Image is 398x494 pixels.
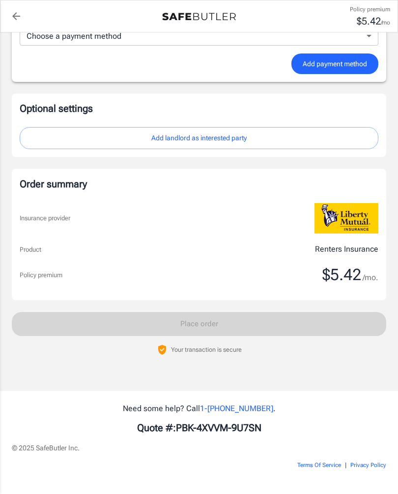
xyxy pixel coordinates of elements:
[20,270,62,280] p: Policy premium
[381,18,390,27] p: /mo
[20,102,378,115] p: Optional settings
[20,245,41,255] p: Product
[303,58,367,70] span: Add payment method
[12,443,386,453] p: © 2025 SafeButler Inc.
[314,203,378,234] img: Liberty Mutual
[291,53,378,75] button: Add payment method
[363,271,378,285] span: /mo.
[357,15,381,27] span: $ 5.42
[297,462,341,468] a: Terms Of Service
[20,127,378,149] button: Add landlord as interested party
[315,243,378,255] p: Renters Insurance
[6,6,26,26] a: back to quotes
[171,345,242,354] p: Your transaction is secure
[12,403,386,415] p: Need some help? Call .
[200,404,273,413] a: 1-[PHONE_NUMBER]
[350,462,386,468] a: Privacy Policy
[322,265,361,285] span: $5.42
[162,13,236,21] img: Back to quotes
[350,5,390,14] p: Policy premium
[345,462,346,468] span: |
[137,422,261,434] b: Quote #: PBK-4XVVM-9U7SN
[20,177,378,191] div: Order summary
[20,213,70,223] p: Insurance provider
